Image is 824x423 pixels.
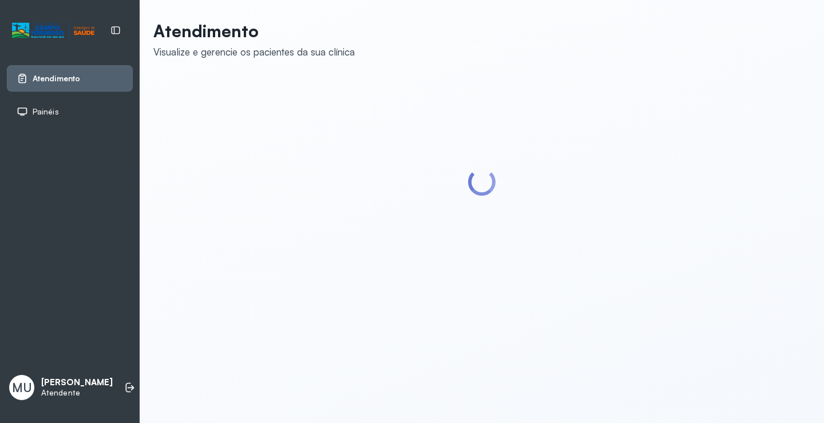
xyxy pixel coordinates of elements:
span: Painéis [33,107,59,117]
p: [PERSON_NAME] [41,377,113,388]
img: Logotipo do estabelecimento [12,21,94,40]
span: Atendimento [33,74,80,84]
p: Atendimento [153,21,355,41]
p: Atendente [41,388,113,398]
div: Visualize e gerencie os pacientes da sua clínica [153,46,355,58]
a: Atendimento [17,73,123,84]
